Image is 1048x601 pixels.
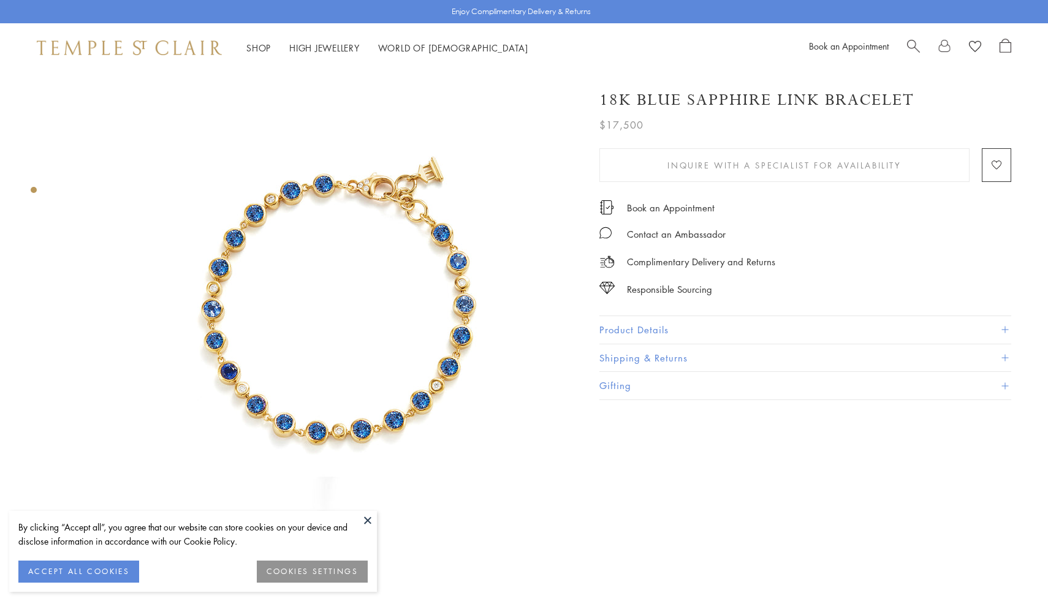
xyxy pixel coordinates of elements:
h1: 18K Blue Sapphire Link Bracelet [599,89,914,111]
span: Inquire With A Specialist for Availability [667,159,901,172]
img: icon_appointment.svg [599,200,614,214]
img: MessageIcon-01_2.svg [599,227,612,239]
button: Product Details [599,316,1011,344]
p: Complimentary Delivery and Returns [627,254,775,270]
button: ACCEPT ALL COOKIES [18,561,139,583]
button: Shipping & Returns [599,344,1011,372]
div: By clicking “Accept all”, you agree that our website can store cookies on your device and disclos... [18,520,368,548]
a: Open Shopping Bag [1000,39,1011,57]
a: ShopShop [246,42,271,54]
img: icon_sourcing.svg [599,282,615,294]
div: Product gallery navigation [31,184,37,203]
a: Book an Appointment [809,40,889,52]
img: 18K Blue Sapphire Link Bracelet [80,72,570,562]
a: World of [DEMOGRAPHIC_DATA]World of [DEMOGRAPHIC_DATA] [378,42,528,54]
span: $17,500 [599,117,644,133]
a: View Wishlist [969,39,981,57]
div: Contact an Ambassador [627,227,726,242]
button: COOKIES SETTINGS [257,561,368,583]
a: High JewelleryHigh Jewellery [289,42,360,54]
nav: Main navigation [246,40,528,56]
button: Inquire With A Specialist for Availability [599,148,970,182]
button: Gifting [599,372,1011,399]
a: Book an Appointment [627,201,715,214]
p: Enjoy Complimentary Delivery & Returns [452,6,591,18]
img: Temple St. Clair [37,40,222,55]
img: icon_delivery.svg [599,254,615,270]
div: Responsible Sourcing [627,282,712,297]
a: Search [907,39,920,57]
